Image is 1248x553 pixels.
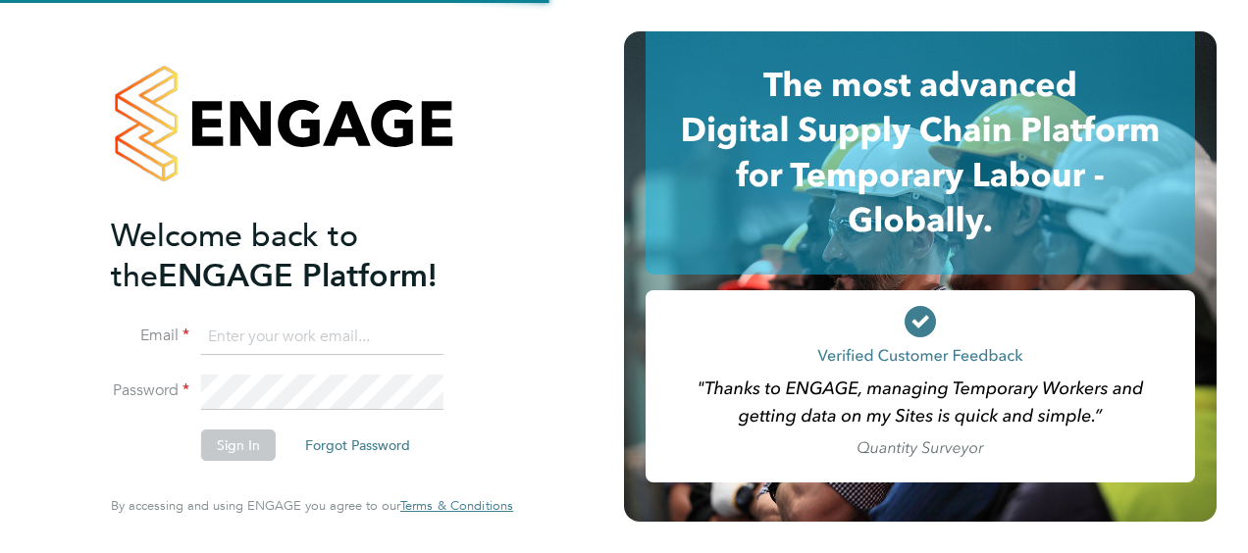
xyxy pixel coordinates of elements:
span: By accessing and using ENGAGE you agree to our [111,497,513,514]
span: Terms & Conditions [400,497,513,514]
a: Terms & Conditions [400,498,513,514]
label: Email [111,326,189,346]
input: Enter your work email... [201,320,443,355]
button: Forgot Password [289,429,426,461]
span: Welcome back to the [111,217,358,295]
h2: ENGAGE Platform! [111,216,494,296]
button: Sign In [201,429,276,461]
label: Password [111,380,189,401]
